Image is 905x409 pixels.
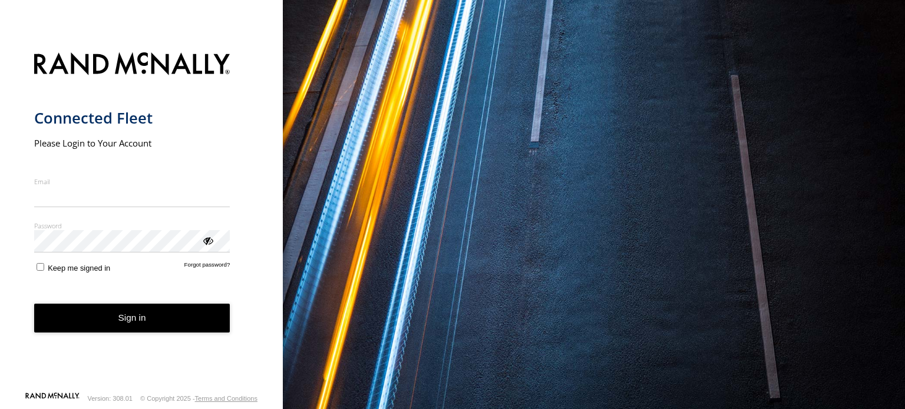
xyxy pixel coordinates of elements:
a: Forgot password? [184,261,230,272]
a: Terms and Conditions [195,395,257,402]
img: Rand McNally [34,50,230,80]
div: © Copyright 2025 - [140,395,257,402]
button: Sign in [34,304,230,332]
form: main [34,45,249,391]
span: Keep me signed in [48,264,110,272]
input: Keep me signed in [37,263,44,271]
label: Password [34,221,230,230]
div: Version: 308.01 [88,395,133,402]
h1: Connected Fleet [34,108,230,128]
div: ViewPassword [202,234,213,246]
h2: Please Login to Your Account [34,137,230,149]
label: Email [34,177,230,186]
a: Visit our Website [25,393,80,404]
